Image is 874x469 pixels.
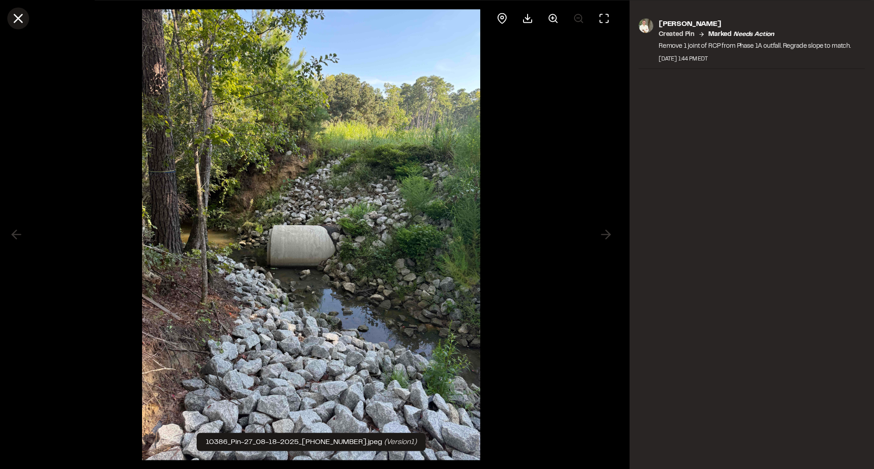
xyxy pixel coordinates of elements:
[639,18,653,33] img: photo
[659,55,851,63] div: [DATE] 1:44 PM EDT
[708,29,774,39] p: Marked
[659,41,851,51] p: Remove 1 joint of RCP from Phase 1A outfall. Regrade slope to match.
[7,7,29,29] button: Close modal
[542,7,564,29] button: Zoom in
[659,29,695,39] p: Created Pin
[593,7,615,29] button: Toggle Fullscreen
[733,31,774,37] em: needs action
[659,18,851,29] p: [PERSON_NAME]
[491,7,513,29] div: View pin on map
